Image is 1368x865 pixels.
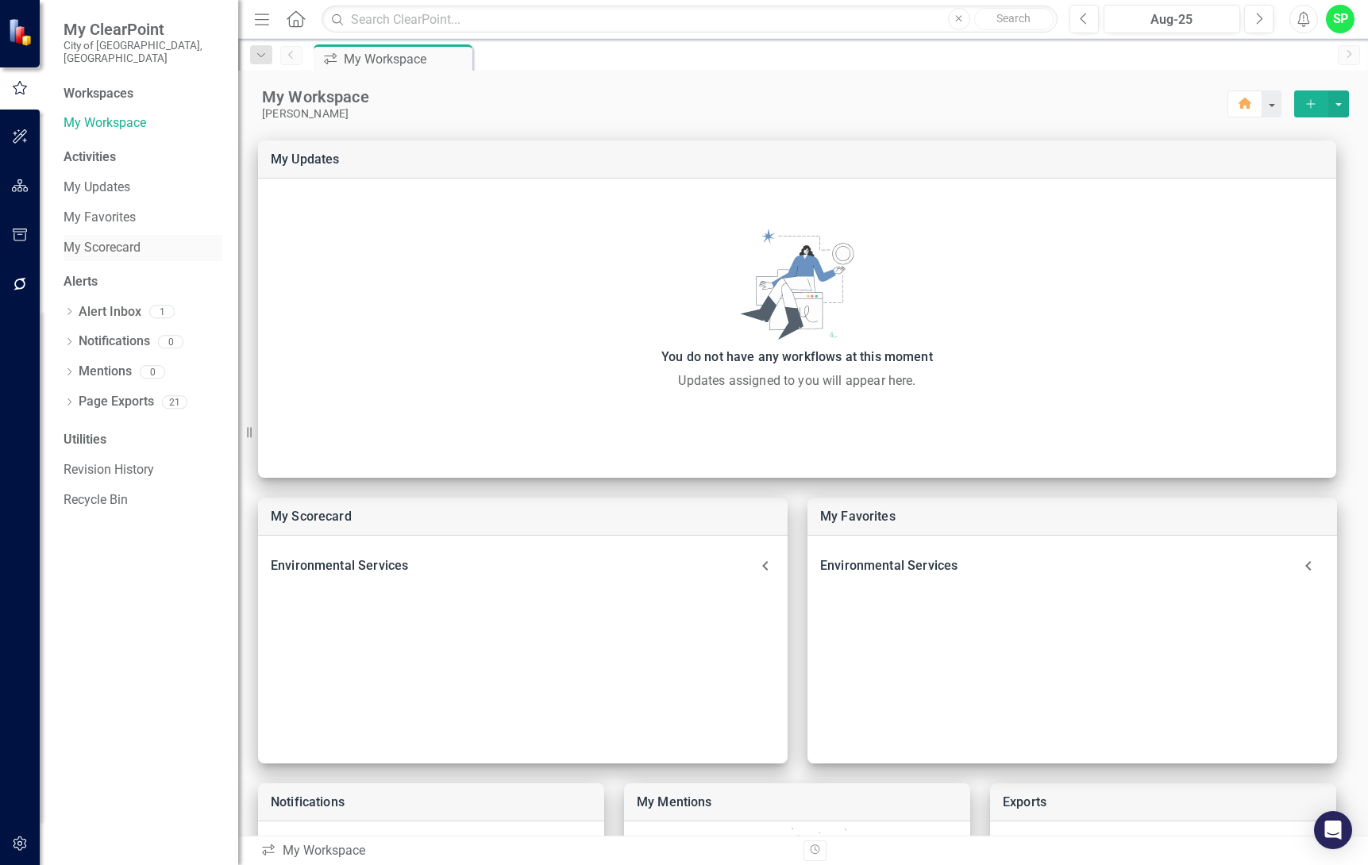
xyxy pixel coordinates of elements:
[322,6,1058,33] input: Search ClearPoint...
[260,842,792,860] div: My Workspace
[64,85,133,103] div: Workspaces
[64,431,222,449] div: Utilities
[8,17,36,45] img: ClearPoint Strategy
[807,548,1337,583] div: Environmental Services
[1003,794,1046,809] a: Exports
[820,555,1293,577] div: Environmental Services
[820,509,896,524] a: My Favorites
[140,365,165,379] div: 0
[271,794,345,809] a: Notifications
[271,555,756,577] div: Environmental Services
[79,393,154,411] a: Page Exports
[262,107,1227,121] div: [PERSON_NAME]
[162,395,187,409] div: 21
[64,179,222,197] a: My Updates
[996,12,1031,25] span: Search
[344,49,468,69] div: My Workspace
[637,794,712,809] a: My Mentions
[79,363,132,381] a: Mentions
[1294,90,1328,117] button: select merge strategy
[64,148,222,167] div: Activities
[64,20,222,39] span: My ClearPoint
[1314,811,1352,849] div: Open Intercom Messenger
[64,209,222,227] a: My Favorites
[1104,5,1240,33] button: Aug-25
[266,346,1328,368] div: You do not have any workflows at this moment
[266,371,1328,390] div: Updates assigned to you will appear here.
[64,114,222,133] a: My Workspace
[262,86,1227,107] div: My Workspace
[79,333,150,351] a: Notifications
[974,8,1054,30] button: Search
[79,303,141,321] a: Alert Inbox
[64,273,222,291] div: Alerts
[64,461,222,479] a: Revision History
[149,306,175,319] div: 1
[271,509,352,524] a: My Scorecard
[1294,90,1349,117] div: split button
[64,239,222,257] a: My Scorecard
[158,335,183,348] div: 0
[271,152,340,167] a: My Updates
[64,491,222,509] a: Recycle Bin
[1326,5,1355,33] button: SP
[258,548,788,583] div: Environmental Services
[1328,90,1349,117] button: select merge strategy
[1109,10,1235,29] div: Aug-25
[64,39,222,65] small: City of [GEOGRAPHIC_DATA], [GEOGRAPHIC_DATA]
